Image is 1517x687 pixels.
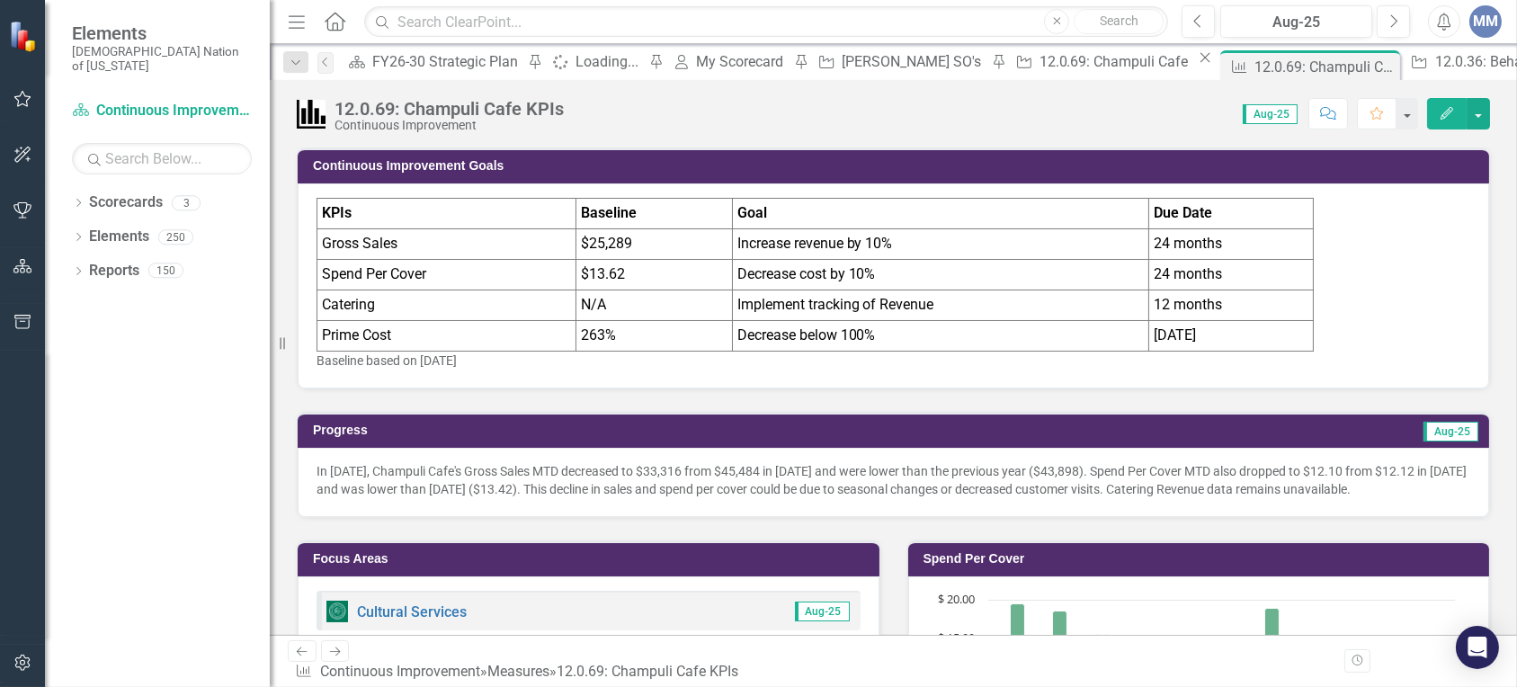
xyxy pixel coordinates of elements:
small: [DEMOGRAPHIC_DATA] Nation of [US_STATE] [72,44,252,74]
strong: Baseline [581,204,637,221]
a: Reports [89,261,139,281]
td: N/A [576,290,732,320]
div: 3 [172,195,201,210]
button: Aug-25 [1220,5,1372,38]
td: Gross Sales [317,229,576,260]
a: FY26-30 Strategic Plan [343,50,523,73]
div: [PERSON_NAME] SO's [842,50,986,73]
p: Baseline based on [DATE] [317,352,1470,370]
a: Cultural Services [357,603,467,620]
div: 12.0.69: Champuli Cafe KPIs [557,663,738,680]
text: $ 20.00 [938,591,975,607]
button: MM [1469,5,1502,38]
td: Catering [317,290,576,320]
span: Aug-25 [1243,104,1298,124]
a: [PERSON_NAME] SO's [812,50,986,73]
div: FY26-30 Strategic Plan [372,50,523,73]
td: $25,289 [576,229,732,260]
div: Aug-25 [1227,12,1366,33]
span: Aug-25 [795,602,850,621]
input: Search ClearPoint... [364,6,1168,38]
span: Search [1100,13,1138,28]
td: 12 months [1149,290,1314,320]
td: 24 months [1149,229,1314,260]
div: 12.0.69: Champuli Cafe KPIs [335,99,564,119]
input: Search Below... [72,143,252,174]
td: Decrease below 100% [732,320,1149,351]
div: 12.0.69: Champuli Cafe KPIs [1254,56,1396,78]
div: 150 [148,263,183,279]
h3: Spend Per Cover [924,552,1481,566]
a: Measures [487,663,549,680]
a: Continuous Improvement [72,101,252,121]
h3: Progress [313,424,886,437]
td: Increase revenue by 10% [732,229,1149,260]
div: Open Intercom Messenger [1456,626,1499,669]
img: Performance Management [297,100,326,129]
h3: Focus Areas [313,552,870,566]
a: Scorecards [89,192,163,213]
img: ClearPoint Strategy [9,21,40,52]
td: [DATE] [1149,320,1314,351]
strong: Due Date [1154,204,1212,221]
td: $13.62 [576,260,732,290]
div: Continuous Improvement [335,119,564,132]
a: Loading... [546,50,644,73]
button: Search [1074,9,1164,34]
h3: Continuous Improvement Goals [313,159,1480,173]
p: In [DATE], Champuli Cafe's Gross Sales MTD decreased to $33,316 from $45,484 in [DATE] and were l... [317,462,1470,498]
a: My Scorecard [667,50,790,73]
div: 12.0.69: Champuli Cafe [1040,50,1194,73]
strong: KPIs [322,204,352,221]
a: 12.0.69: Champuli Cafe [1009,50,1193,73]
div: » » [295,662,745,683]
td: Implement tracking of Revenue [732,290,1149,320]
td: Prime Cost [317,320,576,351]
span: Aug-25 [1423,422,1478,442]
td: 263% [576,320,732,351]
div: 250 [158,229,193,245]
span: Elements [72,22,252,44]
a: Elements [89,227,149,247]
td: 24 months [1149,260,1314,290]
div: My Scorecard [697,50,790,73]
a: Continuous Improvement [320,663,480,680]
text: $ 15.00 [938,629,975,646]
div: Loading... [576,50,644,73]
td: Decrease cost by 10% [732,260,1149,290]
strong: Goal [737,204,767,221]
img: Report [326,601,348,622]
td: Spend Per Cover [317,260,576,290]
